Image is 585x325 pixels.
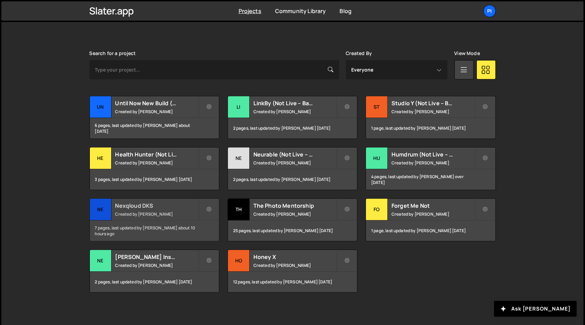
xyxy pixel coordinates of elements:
div: Li [228,96,250,118]
div: 1 page, last updated by [PERSON_NAME] [DATE] [366,118,495,139]
a: Pi [483,5,496,17]
label: Created By [346,51,372,56]
h2: Health Hunter (Not Live – Backup) [115,151,198,158]
h2: Until Now New Build (Not Live – Backup) [115,99,198,107]
div: 7 pages, last updated by [PERSON_NAME] about 10 hours ago [90,220,219,241]
a: Blog [340,7,352,15]
h2: Honey X [253,253,336,261]
small: Created by [PERSON_NAME] [391,211,474,217]
a: Fo Forget Me Not Created by [PERSON_NAME] 1 page, last updated by [PERSON_NAME] [DATE] [366,198,495,241]
div: 3 pages, last updated by [PERSON_NAME] [DATE] [90,169,219,190]
a: Li LinkBy (Not Live – Backup) Created by [PERSON_NAME] 2 pages, last updated by [PERSON_NAME] [DATE] [228,96,357,139]
div: St [366,96,388,118]
div: 12 pages, last updated by [PERSON_NAME] [DATE] [228,272,357,292]
div: Fo [366,199,388,220]
a: Un Until Now New Build (Not Live – Backup) Created by [PERSON_NAME] 6 pages, last updated by [PER... [90,96,219,139]
div: Ne [228,148,250,169]
div: He [90,148,112,169]
label: View Mode [455,51,480,56]
div: 1 page, last updated by [PERSON_NAME] [DATE] [366,220,495,241]
div: 2 pages, last updated by [PERSON_NAME] [DATE] [90,272,219,292]
small: Created by [PERSON_NAME] [253,262,336,268]
a: He Health Hunter (Not Live – Backup) Created by [PERSON_NAME] 3 pages, last updated by [PERSON_NA... [90,147,219,190]
h2: LinkBy (Not Live – Backup) [253,99,336,107]
h2: The Photo Mentorship [253,202,336,209]
a: Hu Humdrum (Not Live – Backup) Created by [PERSON_NAME] 4 pages, last updated by [PERSON_NAME] ov... [366,147,495,190]
small: Created by [PERSON_NAME] [115,160,198,166]
small: Created by [PERSON_NAME] [253,109,336,115]
button: Ask [PERSON_NAME] [494,301,577,317]
a: Ne Nexqloud DKS Created by [PERSON_NAME] 7 pages, last updated by [PERSON_NAME] about 10 hours ago [90,198,219,241]
div: 6 pages, last updated by [PERSON_NAME] about [DATE] [90,118,219,139]
h2: Forget Me Not [391,202,474,209]
small: Created by [PERSON_NAME] [391,160,474,166]
div: Hu [366,148,388,169]
div: Ne [90,250,112,272]
div: Un [90,96,112,118]
div: Th [228,199,250,220]
h2: Nexqloud DKS [115,202,198,209]
small: Created by [PERSON_NAME] [391,109,474,115]
small: Created by [PERSON_NAME] [253,160,336,166]
div: Ne [90,199,112,220]
a: Projects [239,7,261,15]
a: Ho Honey X Created by [PERSON_NAME] 12 pages, last updated by [PERSON_NAME] [DATE] [228,250,357,293]
div: 25 pages, last updated by [PERSON_NAME] [DATE] [228,220,357,241]
div: Ho [228,250,250,272]
h2: Neurable (Not Live – Backup) [253,151,336,158]
div: 4 pages, last updated by [PERSON_NAME] over [DATE] [366,169,495,190]
small: Created by [PERSON_NAME] [115,211,198,217]
a: Ne Neurable (Not Live – Backup) Created by [PERSON_NAME] 2 pages, last updated by [PERSON_NAME] [... [228,147,357,190]
h2: [PERSON_NAME] Insulation [115,253,198,261]
h2: Studio Y (Not Live – Backup) [391,99,474,107]
div: 2 pages, last updated by [PERSON_NAME] [DATE] [228,118,357,139]
a: Th The Photo Mentorship Created by [PERSON_NAME] 25 pages, last updated by [PERSON_NAME] [DATE] [228,198,357,241]
small: Created by [PERSON_NAME] [253,211,336,217]
a: Community Library [275,7,326,15]
a: Ne [PERSON_NAME] Insulation Created by [PERSON_NAME] 2 pages, last updated by [PERSON_NAME] [DATE] [90,250,219,293]
div: 2 pages, last updated by [PERSON_NAME] [DATE] [228,169,357,190]
small: Created by [PERSON_NAME] [115,109,198,115]
h2: Humdrum (Not Live – Backup) [391,151,474,158]
input: Type your project... [90,60,339,79]
label: Search for a project [90,51,136,56]
a: St Studio Y (Not Live – Backup) Created by [PERSON_NAME] 1 page, last updated by [PERSON_NAME] [D... [366,96,495,139]
small: Created by [PERSON_NAME] [115,262,198,268]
